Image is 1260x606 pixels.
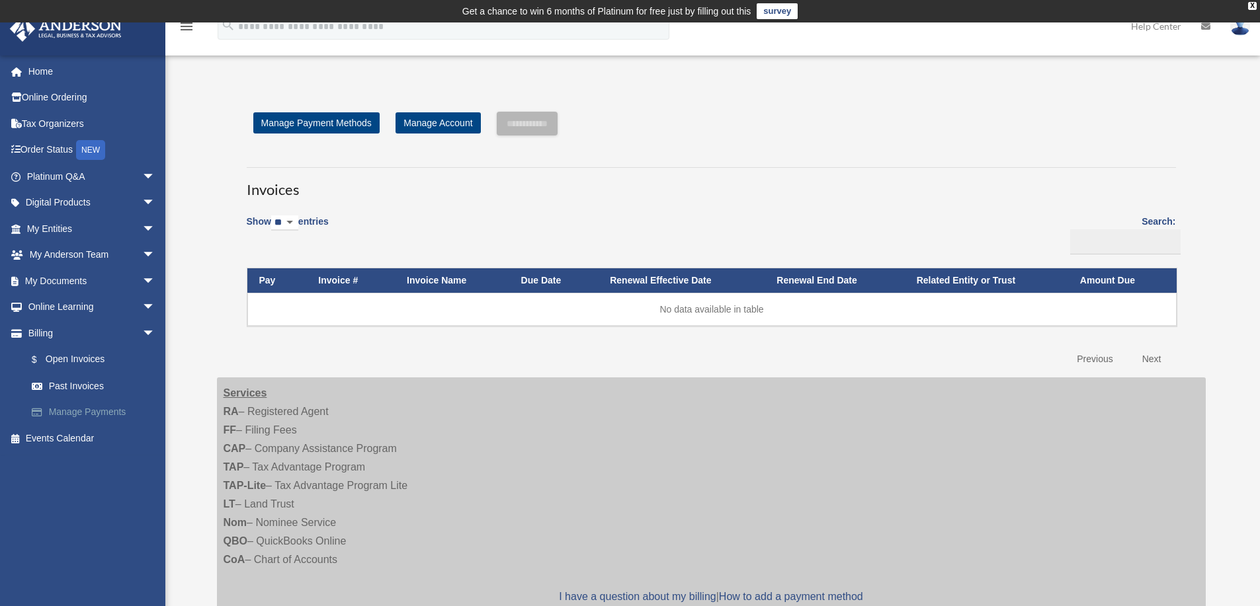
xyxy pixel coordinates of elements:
a: Manage Payments [19,399,175,426]
a: My Documentsarrow_drop_down [9,268,175,294]
th: Invoice #: activate to sort column ascending [306,268,395,293]
span: arrow_drop_down [142,242,169,269]
strong: QBO [224,535,247,547]
i: menu [179,19,194,34]
a: My Anderson Teamarrow_drop_down [9,242,175,268]
a: Events Calendar [9,425,175,451]
th: Due Date: activate to sort column ascending [509,268,599,293]
a: Online Ordering [9,85,175,111]
img: User Pic [1230,17,1250,36]
a: Order StatusNEW [9,137,175,164]
strong: CoA [224,554,245,565]
span: arrow_drop_down [142,320,169,347]
a: My Entitiesarrow_drop_down [9,215,175,242]
th: Amount Due: activate to sort column ascending [1068,268,1177,293]
a: Previous [1067,346,1122,373]
th: Pay: activate to sort column descending [247,268,307,293]
th: Related Entity or Trust: activate to sort column ascending [905,268,1068,293]
label: Show entries [247,213,329,244]
strong: Nom [224,517,247,528]
strong: Services [224,387,267,398]
div: close [1248,2,1257,10]
a: Platinum Q&Aarrow_drop_down [9,163,175,190]
a: Manage Payment Methods [253,112,380,133]
label: Search: [1066,213,1176,254]
a: $Open Invoices [19,346,169,373]
a: Digital Productsarrow_drop_down [9,190,175,216]
td: No data available in table [247,293,1177,326]
a: menu [179,23,194,34]
a: Tax Organizers [9,110,175,137]
span: arrow_drop_down [142,215,169,243]
span: $ [39,352,46,368]
th: Invoice Name: activate to sort column ascending [395,268,509,293]
th: Renewal End Date: activate to sort column ascending [765,268,904,293]
strong: CAP [224,443,246,454]
a: I have a question about my billing [559,591,716,602]
span: arrow_drop_down [142,190,169,217]
div: NEW [76,140,105,160]
div: Get a chance to win 6 months of Platinum for free just by filling out this [462,3,751,19]
span: arrow_drop_down [142,294,169,321]
input: Search: [1070,229,1181,254]
span: arrow_drop_down [142,268,169,295]
th: Renewal Effective Date: activate to sort column ascending [598,268,765,293]
p: | [224,587,1199,606]
strong: RA [224,406,239,417]
a: Manage Account [396,112,480,133]
a: Home [9,58,175,85]
strong: FF [224,424,237,436]
a: Next [1132,346,1171,373]
a: Billingarrow_drop_down [9,320,175,346]
span: arrow_drop_down [142,163,169,190]
a: Past Invoices [19,373,175,399]
a: Online Learningarrow_drop_down [9,294,175,321]
a: survey [757,3,798,19]
i: search [221,18,235,32]
strong: TAP [224,461,244,473]
strong: TAP-Lite [224,480,267,491]
a: How to add a payment method [719,591,863,602]
strong: LT [224,498,235,510]
select: Showentries [271,215,298,231]
img: Anderson Advisors Platinum Portal [6,16,126,42]
h3: Invoices [247,167,1176,200]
